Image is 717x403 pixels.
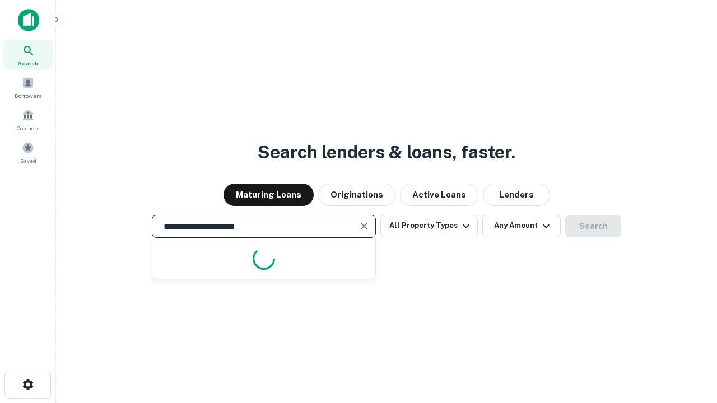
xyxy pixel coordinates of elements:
[400,184,478,206] button: Active Loans
[20,156,36,165] span: Saved
[318,184,395,206] button: Originations
[380,215,478,237] button: All Property Types
[224,184,314,206] button: Maturing Loans
[18,59,38,68] span: Search
[17,124,39,133] span: Contacts
[3,137,53,167] a: Saved
[258,139,515,166] h3: Search lenders & loans, faster.
[3,105,53,135] a: Contacts
[483,184,550,206] button: Lenders
[356,218,372,234] button: Clear
[661,313,717,367] iframe: Chat Widget
[3,72,53,102] a: Borrowers
[482,215,561,237] button: Any Amount
[18,9,39,31] img: capitalize-icon.png
[15,91,41,100] span: Borrowers
[3,40,53,70] a: Search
